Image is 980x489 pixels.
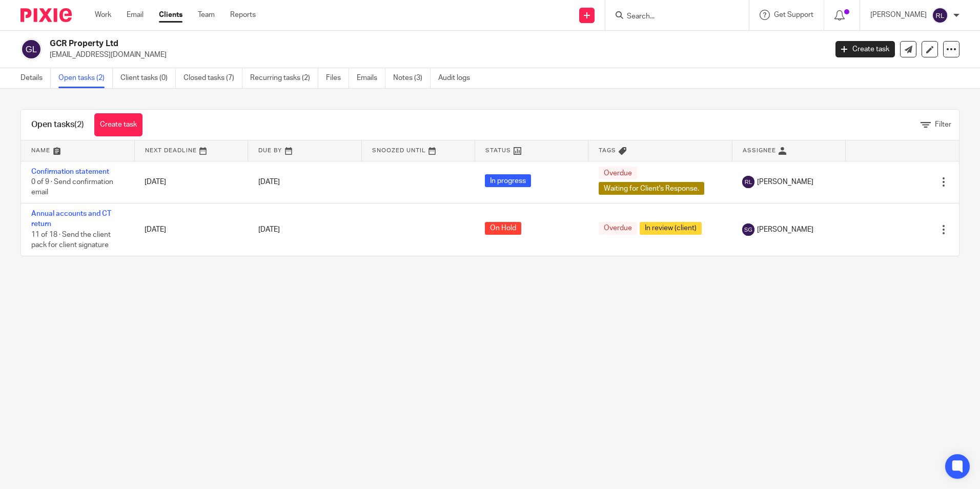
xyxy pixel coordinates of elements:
[599,222,637,235] span: Overdue
[183,68,242,88] a: Closed tasks (7)
[742,223,754,236] img: svg%3E
[250,68,318,88] a: Recurring tasks (2)
[357,68,385,88] a: Emails
[31,119,84,130] h1: Open tasks
[134,203,248,255] td: [DATE]
[230,10,256,20] a: Reports
[198,10,215,20] a: Team
[870,10,927,20] p: [PERSON_NAME]
[94,113,142,136] a: Create task
[835,41,895,57] a: Create task
[21,68,51,88] a: Details
[95,10,111,20] a: Work
[626,12,718,22] input: Search
[599,182,704,195] span: Waiting for Client's Response.
[50,50,820,60] p: [EMAIL_ADDRESS][DOMAIN_NAME]
[372,148,426,153] span: Snoozed Until
[258,226,280,233] span: [DATE]
[393,68,431,88] a: Notes (3)
[120,68,176,88] a: Client tasks (0)
[599,148,616,153] span: Tags
[134,161,248,203] td: [DATE]
[21,38,42,60] img: svg%3E
[127,10,144,20] a: Email
[326,68,349,88] a: Files
[31,168,109,175] a: Confirmation statement
[31,210,111,228] a: Annual accounts and CT return
[485,148,511,153] span: Status
[31,178,113,196] span: 0 of 9 · Send confirmation email
[932,7,948,24] img: svg%3E
[757,177,813,187] span: [PERSON_NAME]
[485,174,531,187] span: In progress
[50,38,666,49] h2: GCR Property Ltd
[485,222,521,235] span: On Hold
[640,222,702,235] span: In review (client)
[774,11,813,18] span: Get Support
[599,167,637,179] span: Overdue
[757,225,813,235] span: [PERSON_NAME]
[258,178,280,186] span: [DATE]
[58,68,113,88] a: Open tasks (2)
[21,8,72,22] img: Pixie
[742,176,754,188] img: svg%3E
[31,231,111,249] span: 11 of 18 · Send the client pack for client signature
[159,10,182,20] a: Clients
[438,68,478,88] a: Audit logs
[74,120,84,129] span: (2)
[935,121,951,128] span: Filter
